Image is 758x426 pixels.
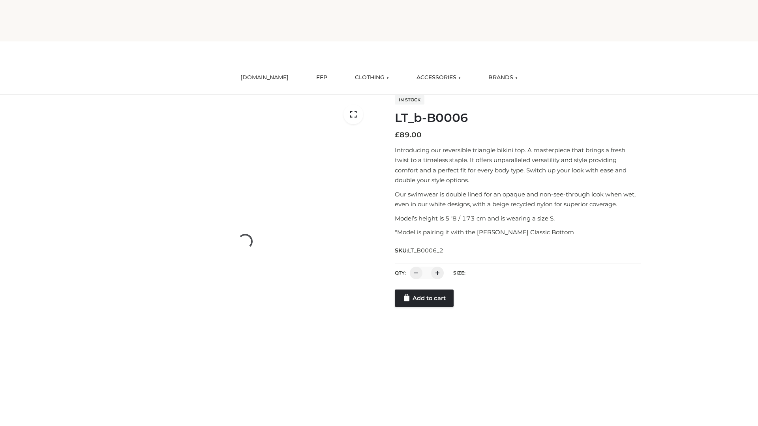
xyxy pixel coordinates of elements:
a: [DOMAIN_NAME] [235,69,295,86]
p: Introducing our reversible triangle bikini top. A masterpiece that brings a fresh twist to a time... [395,145,641,185]
h1: LT_b-B0006 [395,111,641,125]
p: Model’s height is 5 ‘8 / 173 cm and is wearing a size S. [395,213,641,224]
span: £ [395,131,400,139]
a: FFP [310,69,333,86]
bdi: 89.00 [395,131,422,139]
a: Add to cart [395,290,454,307]
p: *Model is pairing it with the [PERSON_NAME] Classic Bottom [395,227,641,237]
span: SKU: [395,246,444,255]
span: In stock [395,95,424,105]
label: QTY: [395,270,406,276]
span: LT_B0006_2 [408,247,443,254]
a: ACCESSORIES [411,69,467,86]
label: Size: [453,270,465,276]
a: BRANDS [482,69,523,86]
a: CLOTHING [349,69,395,86]
p: Our swimwear is double lined for an opaque and non-see-through look when wet, even in our white d... [395,189,641,209]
